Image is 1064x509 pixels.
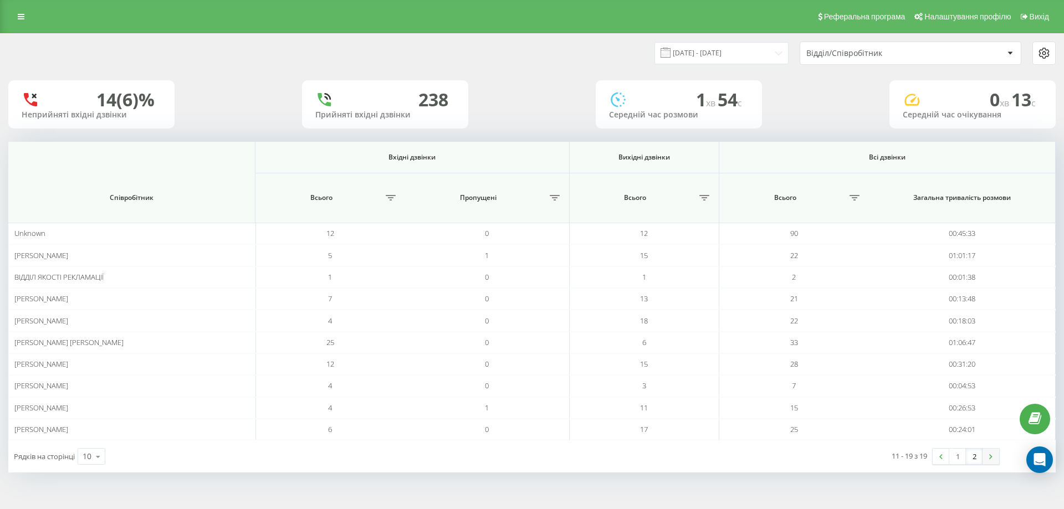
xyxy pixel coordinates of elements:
[261,193,382,202] span: Всього
[869,397,1056,419] td: 00:26:53
[22,110,161,120] div: Неприйняті вхідні дзвінки
[485,403,489,413] span: 1
[738,97,742,109] span: c
[869,288,1056,310] td: 00:13:48
[824,12,906,21] span: Реферальна програма
[328,250,332,260] span: 5
[411,193,546,202] span: Пропущені
[792,272,796,282] span: 2
[485,359,489,369] span: 0
[14,424,68,434] span: [PERSON_NAME]
[485,250,489,260] span: 1
[485,337,489,347] span: 0
[328,272,332,282] span: 1
[718,88,742,111] span: 54
[14,250,68,260] span: [PERSON_NAME]
[990,88,1011,111] span: 0
[485,424,489,434] span: 0
[14,403,68,413] span: [PERSON_NAME]
[14,294,68,304] span: [PERSON_NAME]
[966,449,983,464] a: 2
[806,49,939,58] div: Відділ/Співробітник
[790,337,798,347] span: 33
[485,294,489,304] span: 0
[640,359,648,369] span: 15
[609,110,749,120] div: Середній час розмови
[790,359,798,369] span: 28
[706,97,718,109] span: хв
[640,424,648,434] span: 17
[869,419,1056,440] td: 00:24:01
[575,193,696,202] span: Всього
[790,316,798,326] span: 22
[326,359,334,369] span: 12
[642,272,646,282] span: 1
[326,337,334,347] span: 25
[790,294,798,304] span: 21
[14,337,124,347] span: [PERSON_NAME] [PERSON_NAME]
[1011,88,1036,111] span: 13
[869,266,1056,288] td: 00:01:38
[83,451,91,462] div: 10
[741,153,1034,162] span: Всі дзвінки
[14,381,68,390] span: [PERSON_NAME]
[869,332,1056,353] td: 01:06:47
[25,193,237,202] span: Співробітник
[276,153,548,162] span: Вхідні дзвінки
[640,250,648,260] span: 15
[792,381,796,390] span: 7
[869,310,1056,331] td: 00:18:03
[640,228,648,238] span: 12
[328,316,332,326] span: 4
[924,12,1011,21] span: Налаштування профілю
[328,381,332,390] span: 4
[315,110,455,120] div: Прийняті вхідні дзвінки
[14,272,104,282] span: ВІДДІЛ ЯКОСТІ РЕКЛАМАЦІЇ
[418,89,448,110] div: 238
[326,228,334,238] span: 12
[869,375,1056,397] td: 00:04:53
[485,228,489,238] span: 0
[14,359,68,369] span: [PERSON_NAME]
[96,89,155,110] div: 14 (6)%
[328,403,332,413] span: 4
[1031,97,1036,109] span: c
[790,228,798,238] span: 90
[640,316,648,326] span: 18
[640,403,648,413] span: 11
[14,316,68,326] span: [PERSON_NAME]
[642,381,646,390] span: 3
[640,294,648,304] span: 13
[696,88,718,111] span: 1
[328,294,332,304] span: 7
[14,228,45,238] span: Unknown
[869,353,1056,375] td: 00:31:20
[642,337,646,347] span: 6
[790,250,798,260] span: 22
[582,153,706,162] span: Вихідні дзвінки
[790,424,798,434] span: 25
[485,381,489,390] span: 0
[949,449,966,464] a: 1
[1000,97,1011,109] span: хв
[869,223,1056,244] td: 00:45:33
[869,244,1056,266] td: 01:01:17
[1026,446,1053,473] div: Open Intercom Messenger
[1030,12,1049,21] span: Вихід
[790,403,798,413] span: 15
[725,193,846,202] span: Всього
[485,272,489,282] span: 0
[903,110,1042,120] div: Середній час очікування
[485,316,489,326] span: 0
[328,424,332,434] span: 6
[883,193,1041,202] span: Загальна тривалість розмови
[14,451,75,461] span: Рядків на сторінці
[892,450,927,461] div: 11 - 19 з 19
